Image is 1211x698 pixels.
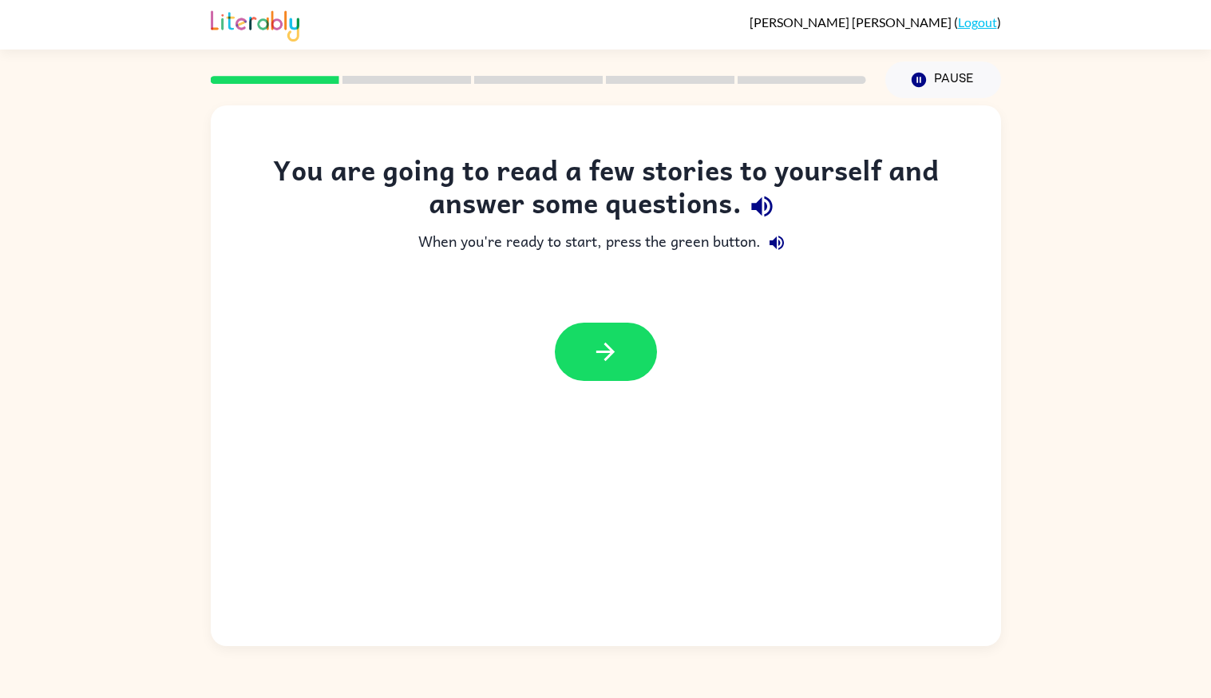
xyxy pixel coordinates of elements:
[243,227,969,259] div: When you're ready to start, press the green button.
[885,61,1001,98] button: Pause
[243,153,969,227] div: You are going to read a few stories to yourself and answer some questions.
[958,14,997,30] a: Logout
[750,14,1001,30] div: ( )
[750,14,954,30] span: [PERSON_NAME] [PERSON_NAME]
[211,6,299,42] img: Literably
